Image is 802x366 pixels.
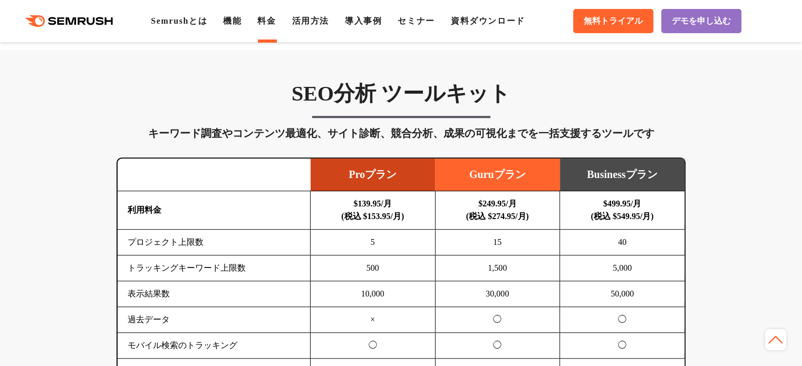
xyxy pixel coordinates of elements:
[311,255,436,281] td: 500
[117,81,685,107] h3: SEO分析 ツールキット
[118,255,311,281] td: トラッキングキーワード上限数
[584,16,643,27] span: 無料トライアル
[118,307,311,333] td: 過去データ
[398,16,434,25] a: セミナー
[435,281,560,307] td: 30,000
[128,205,161,214] b: 利用料金
[257,16,276,25] a: 料金
[560,333,685,359] td: ◯
[560,255,685,281] td: 5,000
[560,159,685,191] td: Businessプラン
[672,16,731,27] span: デモを申し込む
[560,230,685,255] td: 40
[311,281,436,307] td: 10,000
[560,307,685,333] td: ◯
[466,199,529,221] b: $249.95/月 (税込 $274.95/月)
[292,16,329,25] a: 活用方法
[151,16,207,25] a: Semrushとは
[311,333,436,359] td: ◯
[118,333,311,359] td: モバイル検索のトラッキング
[435,255,560,281] td: 1,500
[311,307,436,333] td: ×
[451,16,525,25] a: 資料ダウンロード
[117,125,685,142] div: キーワード調査やコンテンツ最適化、サイト診断、競合分析、成果の可視化までを一括支援するツールです
[118,281,311,307] td: 表示結果数
[435,307,560,333] td: ◯
[223,16,241,25] a: 機能
[661,9,741,33] a: デモを申し込む
[435,230,560,255] td: 15
[341,199,404,221] b: $139.95/月 (税込 $153.95/月)
[573,9,653,33] a: 無料トライアル
[560,281,685,307] td: 50,000
[311,230,436,255] td: 5
[345,16,382,25] a: 導入事例
[591,199,653,221] b: $499.95/月 (税込 $549.95/月)
[311,159,436,191] td: Proプラン
[118,230,311,255] td: プロジェクト上限数
[435,333,560,359] td: ◯
[435,159,560,191] td: Guruプラン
